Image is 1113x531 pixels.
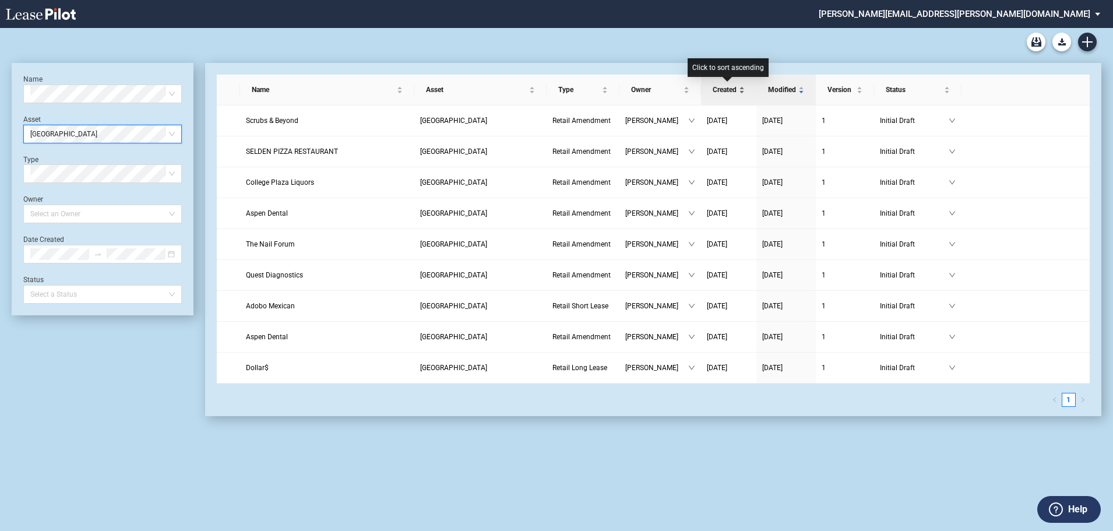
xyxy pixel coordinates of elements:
span: Dollar$ [246,364,269,372]
a: Retail Amendment [552,331,614,343]
span: [PERSON_NAME] [625,115,688,126]
span: left [1052,397,1058,403]
span: [PERSON_NAME] [625,300,688,312]
a: Retail Amendment [552,208,614,219]
a: Aspen Dental [246,208,408,219]
button: right [1076,393,1090,407]
a: [GEOGRAPHIC_DATA] [420,269,541,281]
span: Version [827,84,854,96]
span: College Plaza [30,125,175,143]
a: Dollar$ [246,362,408,374]
a: [GEOGRAPHIC_DATA] [420,177,541,188]
th: Name [240,75,414,106]
a: [DATE] [762,269,810,281]
label: Name [23,75,43,83]
span: swap-right [94,250,102,258]
span: Retail Short Lease [552,302,608,310]
span: 1 [822,364,826,372]
span: Initial Draft [880,331,949,343]
span: [DATE] [707,209,727,217]
span: Initial Draft [880,177,949,188]
a: 1 [822,146,868,157]
span: 1 [822,302,826,310]
label: Asset [23,115,41,124]
span: Retail Amendment [552,209,611,217]
span: down [949,333,956,340]
span: SELDEN PIZZA RESTAURANT [246,147,338,156]
span: Adobo Mexican [246,302,295,310]
span: down [688,333,695,340]
span: 1 [822,209,826,217]
span: Aspen Dental [246,333,288,341]
span: Initial Draft [880,362,949,374]
button: left [1048,393,1062,407]
a: [DATE] [707,177,751,188]
span: The Nail Forum [246,240,295,248]
a: Retail Amendment [552,146,614,157]
span: down [949,303,956,310]
span: [DATE] [707,147,727,156]
span: down [688,303,695,310]
a: Quest Diagnostics [246,269,408,281]
a: [GEOGRAPHIC_DATA] [420,115,541,126]
span: Quest Diagnostics [246,271,303,279]
a: Archive [1027,33,1045,51]
label: Date Created [23,235,64,244]
span: College Plaza [420,117,487,125]
a: [DATE] [707,208,751,219]
span: Retail Amendment [552,271,611,279]
a: 1 [822,300,868,312]
span: down [949,272,956,279]
span: down [688,117,695,124]
a: [DATE] [707,146,751,157]
span: Owner [631,84,681,96]
a: Retail Long Lease [552,362,614,374]
a: Retail Amendment [552,177,614,188]
span: [DATE] [762,117,783,125]
th: Modified [756,75,816,106]
a: [DATE] [762,208,810,219]
span: 1 [822,117,826,125]
span: Asset [426,84,527,96]
span: College Plaza [420,364,487,372]
a: 1 [822,269,868,281]
a: [DATE] [762,177,810,188]
span: down [688,272,695,279]
a: [DATE] [707,331,751,343]
span: [PERSON_NAME] [625,208,688,219]
span: Status [886,84,942,96]
span: [DATE] [762,302,783,310]
span: 1 [822,333,826,341]
span: Modified [768,84,796,96]
span: Retail Amendment [552,333,611,341]
span: College Plaza [420,147,487,156]
span: College Plaza Liquors [246,178,314,187]
span: Created [713,84,737,96]
a: 1 [822,177,868,188]
span: [DATE] [762,209,783,217]
a: [DATE] [707,300,751,312]
span: [DATE] [707,271,727,279]
li: Previous Page [1048,393,1062,407]
a: Create new document [1078,33,1097,51]
a: Retail Amendment [552,115,614,126]
span: [PERSON_NAME] [625,331,688,343]
div: Click to sort ascending [688,58,769,77]
li: 1 [1062,393,1076,407]
a: 1 [822,331,868,343]
label: Owner [23,195,43,203]
span: Retail Long Lease [552,364,607,372]
span: down [949,241,956,248]
span: [DATE] [707,333,727,341]
th: Created [701,75,756,106]
label: Help [1068,502,1087,517]
a: Aspen Dental [246,331,408,343]
button: Download Blank Form [1052,33,1071,51]
span: [DATE] [707,302,727,310]
a: SELDEN PIZZA RESTAURANT [246,146,408,157]
a: 1 [822,208,868,219]
th: Owner [619,75,701,106]
span: College Plaza [420,271,487,279]
span: Name [252,84,395,96]
span: College Plaza [420,302,487,310]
